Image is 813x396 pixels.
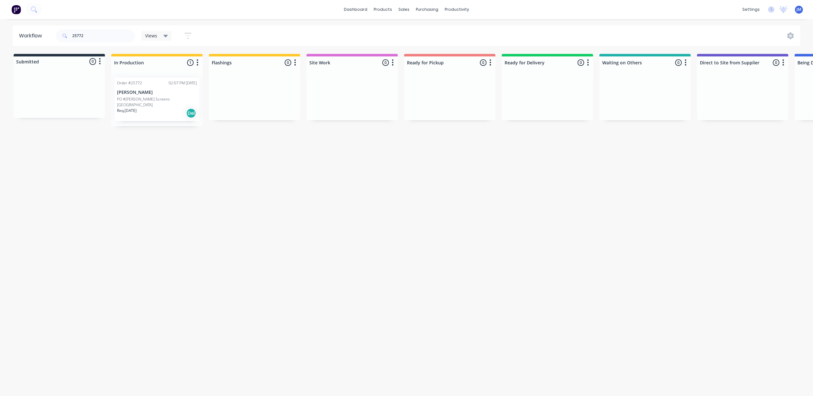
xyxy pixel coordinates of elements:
input: Search for orders... [72,29,135,42]
div: sales [395,5,413,14]
div: Del [186,108,196,118]
div: Order #2577202:07 PM [DATE][PERSON_NAME]PO #[PERSON_NAME] Screens [GEOGRAPHIC_DATA]Req.[DATE]Del [114,78,199,121]
iframe: Intercom live chat [791,374,807,390]
div: 02:07 PM [DATE] [169,80,197,86]
div: settings [739,5,763,14]
div: Workflow [19,32,45,40]
img: Factory [11,5,21,14]
div: productivity [442,5,472,14]
p: [PERSON_NAME] [117,90,197,95]
p: Req. [DATE] [117,108,137,114]
p: PO #[PERSON_NAME] Screens [GEOGRAPHIC_DATA] [117,96,197,108]
div: purchasing [413,5,442,14]
div: Order #25772 [117,80,142,86]
div: products [371,5,395,14]
span: JM [797,7,801,12]
a: dashboard [341,5,371,14]
span: Views [145,32,157,39]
